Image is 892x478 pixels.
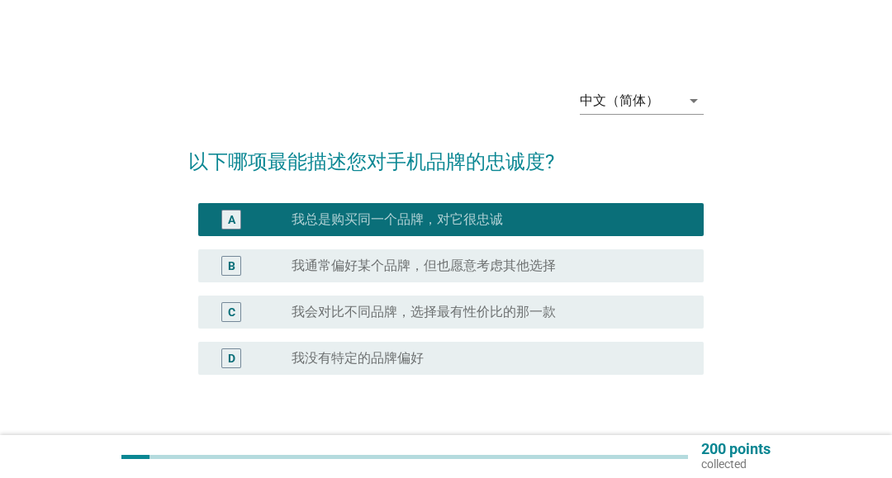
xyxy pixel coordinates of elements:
[701,442,771,457] p: 200 points
[228,350,235,367] div: D
[292,258,556,274] label: 我通常偏好某个品牌，但也愿意考虑其他选择
[228,304,235,321] div: C
[701,457,771,471] p: collected
[228,258,235,275] div: B
[684,91,704,111] i: arrow_drop_down
[292,350,424,367] label: 我没有特定的品牌偏好
[292,304,556,320] label: 我会对比不同品牌，选择最有性价比的那一款
[188,130,704,177] h2: 以下哪项最能描述您对手机品牌的忠诚度?
[228,211,235,229] div: A
[580,93,659,108] div: 中文（简体）
[292,211,503,228] label: 我总是购买同一个品牌，对它很忠诚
